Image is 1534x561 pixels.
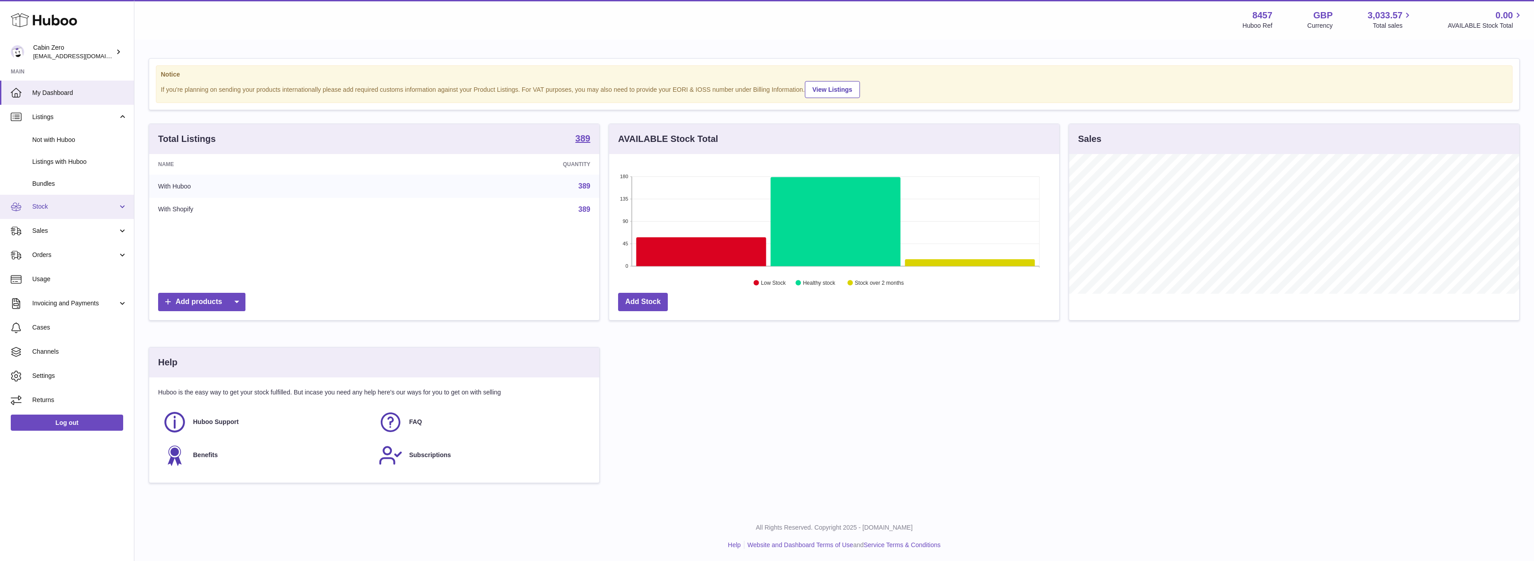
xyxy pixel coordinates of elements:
text: 90 [623,218,628,224]
a: 3,033.57 Total sales [1368,9,1413,30]
a: 389 [578,182,590,190]
a: Website and Dashboard Terms of Use [748,541,853,548]
h3: Sales [1078,133,1101,145]
th: Name [149,154,392,175]
a: Add Stock [618,293,668,311]
li: and [744,541,941,549]
a: 389 [578,206,590,213]
strong: 8457 [1252,9,1272,21]
span: Bundles [32,180,127,188]
span: Channels [32,347,127,356]
text: Low Stock [761,280,786,286]
span: 0.00 [1495,9,1513,21]
span: Usage [32,275,127,283]
span: FAQ [409,418,422,426]
span: Returns [32,396,127,404]
span: Settings [32,372,127,380]
a: Huboo Support [163,410,370,434]
p: Huboo is the easy way to get your stock fulfilled. But incase you need any help here's our ways f... [158,388,590,397]
td: With Huboo [149,175,392,198]
a: 389 [576,134,590,145]
span: Orders [32,251,118,259]
span: Listings with Huboo [32,158,127,166]
a: Subscriptions [378,443,585,467]
th: Quantity [392,154,599,175]
div: Currency [1307,21,1333,30]
span: 3,033.57 [1368,9,1403,21]
span: My Dashboard [32,89,127,97]
h3: AVAILABLE Stock Total [618,133,718,145]
span: Cases [32,323,127,332]
a: FAQ [378,410,585,434]
h3: Total Listings [158,133,216,145]
span: Invoicing and Payments [32,299,118,308]
div: Cabin Zero [33,43,114,60]
strong: Notice [161,70,1508,79]
img: internalAdmin-8457@internal.huboo.com [11,45,24,59]
a: Benefits [163,443,370,467]
span: Sales [32,227,118,235]
span: Total sales [1373,21,1413,30]
span: Stock [32,202,118,211]
text: 45 [623,241,628,246]
span: AVAILABLE Stock Total [1448,21,1523,30]
text: 135 [620,196,628,201]
strong: 389 [576,134,590,143]
text: Healthy stock [803,280,836,286]
a: Help [728,541,741,548]
span: Benefits [193,451,218,459]
strong: GBP [1313,9,1332,21]
div: Huboo Ref [1242,21,1272,30]
span: Listings [32,113,118,121]
p: All Rights Reserved. Copyright 2025 - [DOMAIN_NAME] [142,523,1527,532]
h3: Help [158,356,177,368]
text: Stock over 2 months [855,280,904,286]
span: Not with Huboo [32,136,127,144]
text: 180 [620,174,628,179]
a: View Listings [805,81,860,98]
span: [EMAIL_ADDRESS][DOMAIN_NAME] [33,52,132,60]
span: Huboo Support [193,418,239,426]
a: Log out [11,415,123,431]
td: With Shopify [149,198,392,221]
span: Subscriptions [409,451,451,459]
a: Add products [158,293,245,311]
text: 0 [625,263,628,269]
a: Service Terms & Conditions [864,541,941,548]
a: 0.00 AVAILABLE Stock Total [1448,9,1523,30]
div: If you're planning on sending your products internationally please add required customs informati... [161,80,1508,98]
